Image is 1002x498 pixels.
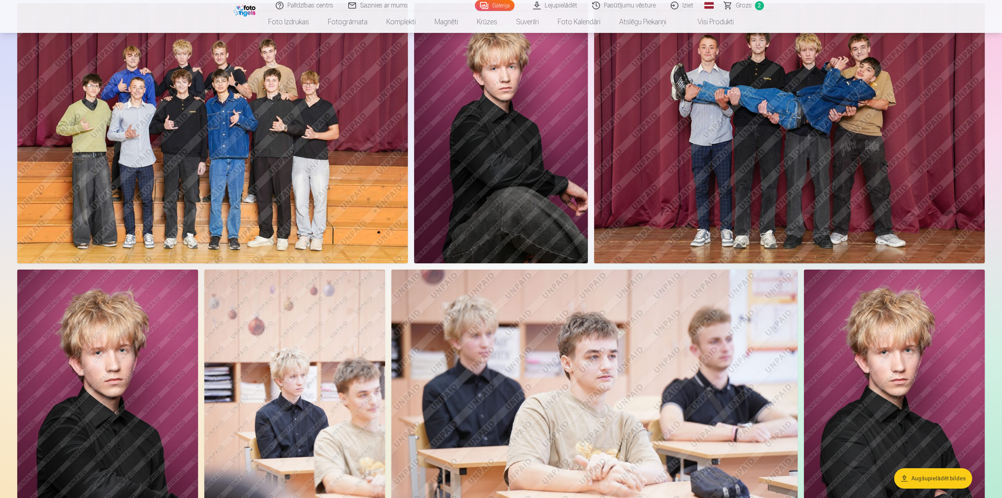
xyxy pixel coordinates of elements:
a: Komplekti [377,11,425,33]
img: /fa1 [234,3,258,16]
a: Magnēti [425,11,467,33]
a: Foto izdrukas [259,11,318,33]
a: Atslēgu piekariņi [610,11,676,33]
a: Visi produkti [676,11,743,33]
span: Grozs [736,1,752,10]
button: Augšupielādēt bildes [894,468,972,489]
a: Krūzes [467,11,507,33]
a: Suvenīri [507,11,548,33]
a: Foto kalendāri [548,11,610,33]
span: 2 [755,1,764,10]
a: Fotogrāmata [318,11,377,33]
